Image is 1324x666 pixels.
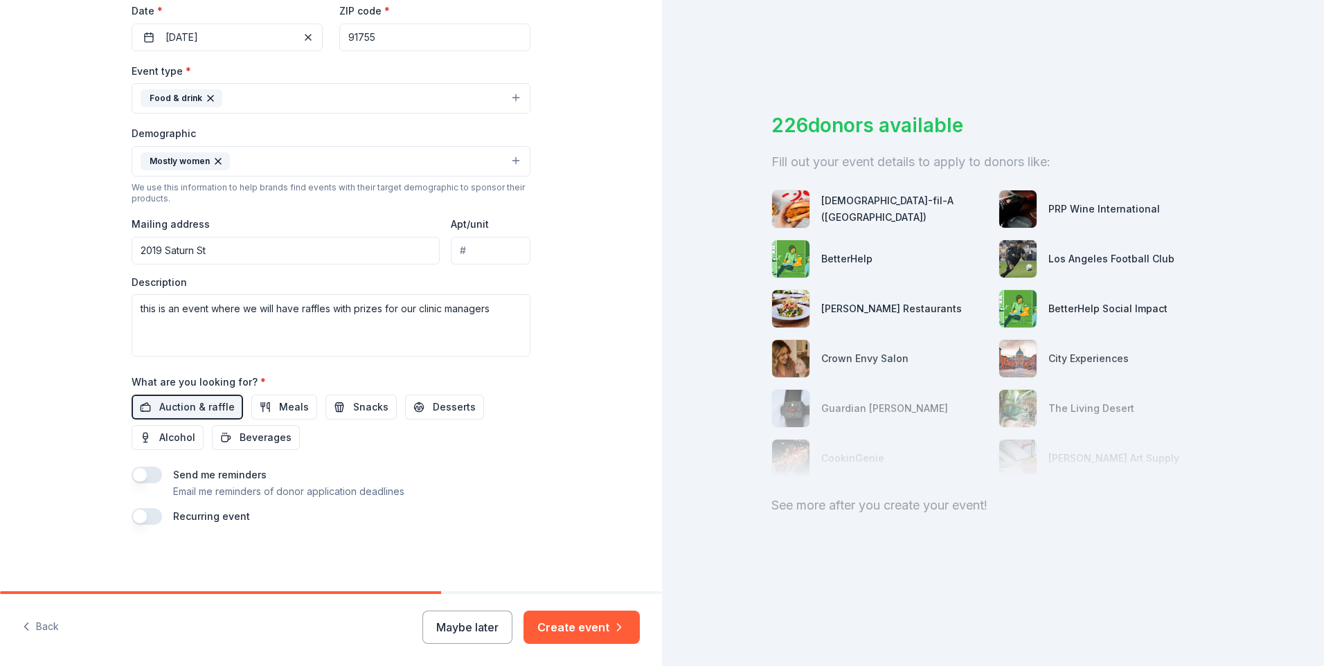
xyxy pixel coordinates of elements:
div: Food & drink [141,89,222,107]
span: Desserts [433,399,476,415]
label: Demographic [132,127,196,141]
button: Back [22,613,59,642]
div: We use this information to help brands find events with their target demographic to sponsor their... [132,182,530,204]
button: Beverages [212,425,300,450]
button: Food & drink [132,83,530,114]
input: 12345 (U.S. only) [339,24,530,51]
div: See more after you create your event! [771,494,1215,516]
label: Recurring event [173,510,250,522]
div: Los Angeles Football Club [1048,251,1174,267]
div: BetterHelp [821,251,873,267]
label: ZIP code [339,4,390,18]
button: [DATE] [132,24,323,51]
span: Beverages [240,429,292,446]
label: What are you looking for? [132,375,266,389]
span: Alcohol [159,429,195,446]
img: photo for BetterHelp [772,240,809,278]
div: 226 donors available [771,111,1215,140]
button: Snacks [325,395,397,420]
label: Send me reminders [173,469,267,480]
button: Alcohol [132,425,204,450]
label: Description [132,276,187,289]
div: Mostly women [141,152,230,170]
div: BetterHelp Social Impact [1048,300,1168,317]
span: Meals [279,399,309,415]
button: Maybe later [422,611,512,644]
label: Mailing address [132,217,210,231]
input: Enter a US address [132,237,440,264]
label: Date [132,4,323,18]
span: Snacks [353,399,388,415]
div: [PERSON_NAME] Restaurants [821,300,962,317]
div: [DEMOGRAPHIC_DATA]-fil-A ([GEOGRAPHIC_DATA]) [821,192,987,226]
div: Fill out your event details to apply to donors like: [771,151,1215,173]
button: Auction & raffle [132,395,243,420]
button: Create event [524,611,640,644]
label: Apt/unit [451,217,489,231]
button: Meals [251,395,317,420]
img: photo for BetterHelp Social Impact [999,290,1037,327]
span: Auction & raffle [159,399,235,415]
img: photo for Chick-fil-A (Los Angeles) [772,190,809,228]
img: photo for Los Angeles Football Club [999,240,1037,278]
p: Email me reminders of donor application deadlines [173,483,404,500]
button: Mostly women [132,146,530,177]
img: photo for PRP Wine International [999,190,1037,228]
textarea: this is an event where we will have raffles with prizes for our clinic managers [132,294,530,357]
div: PRP Wine International [1048,201,1160,217]
button: Desserts [405,395,484,420]
img: photo for Cameron Mitchell Restaurants [772,290,809,327]
input: # [451,237,530,264]
label: Event type [132,64,191,78]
